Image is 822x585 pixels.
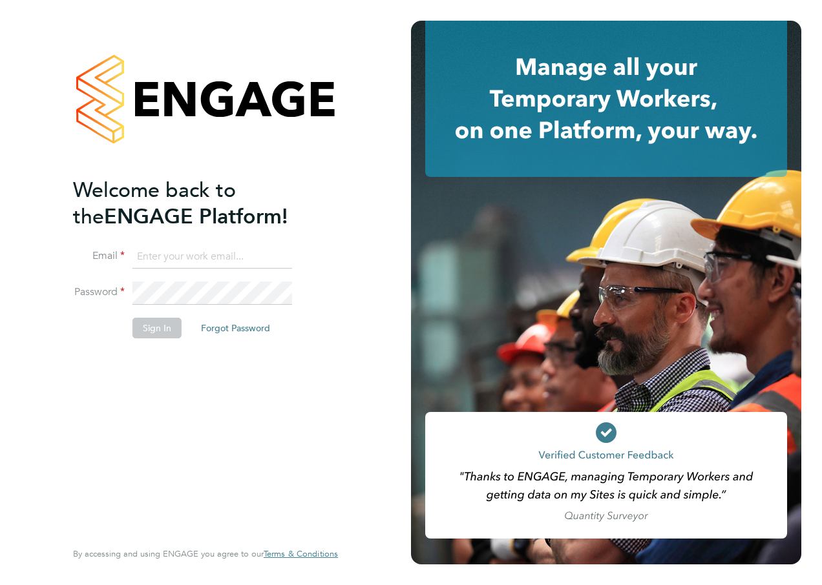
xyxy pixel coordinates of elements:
input: Enter your work email... [132,245,292,269]
span: By accessing and using ENGAGE you agree to our [73,548,338,559]
label: Email [73,249,125,263]
h2: ENGAGE Platform! [73,177,325,230]
button: Sign In [132,318,182,338]
button: Forgot Password [191,318,280,338]
a: Terms & Conditions [264,549,338,559]
label: Password [73,285,125,299]
span: Terms & Conditions [264,548,338,559]
span: Welcome back to the [73,178,236,229]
